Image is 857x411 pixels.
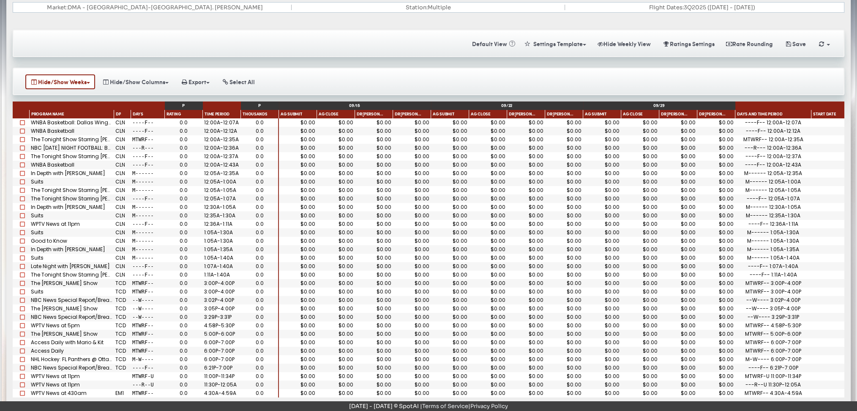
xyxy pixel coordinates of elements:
[25,74,95,89] button: Hide/Show Weeks
[699,145,734,151] div: $0.00
[182,104,185,108] span: P
[508,145,543,151] div: $0.00
[735,186,811,195] div: M------ 12:05A-1:05A
[735,127,811,135] div: ----F-- 12:00A-12:12A
[30,169,114,178] div: In Depth with [PERSON_NAME]
[30,186,114,195] div: The Tonight Show Starring [PERSON_NAME]
[19,5,292,10] div: DMA - [GEOGRAPHIC_DATA]-[GEOGRAPHIC_DATA]. [PERSON_NAME]
[432,120,467,125] div: $0.00
[204,120,239,125] div: 12:00A-12:07A
[699,196,734,201] div: $0.00
[547,112,576,118] span: DR [PERSON_NAME]
[132,188,163,193] div: M------
[735,364,811,372] div: ----F-- 6:21P-7:00P
[318,145,353,151] div: $0.00
[432,162,467,167] div: $0.00
[30,211,114,220] div: Suits
[622,171,658,176] div: $0.00
[30,220,114,228] div: WPTV News at 11pm
[30,347,114,355] div: Access Daily
[469,110,507,118] div: Agency Close 09/22
[470,154,505,159] div: $0.00
[217,74,260,89] button: Select All
[258,104,261,108] span: P
[166,205,201,210] div: 0.0
[508,120,543,125] div: $0.00
[30,288,114,296] div: Suits
[583,110,621,118] div: Agency Submit 09/29
[176,74,215,89] button: Export
[735,254,811,262] div: M------ 1:05A-1:40A
[622,188,658,193] div: $0.00
[394,137,429,142] div: $0.00
[319,112,338,118] span: AG Close
[699,112,728,118] span: DR [PERSON_NAME]
[115,129,129,134] div: CLN
[470,162,505,167] div: $0.00
[657,36,720,51] button: Ratings Settings
[166,154,201,159] div: 0.0
[546,188,581,193] div: $0.00
[509,112,538,118] span: DR [PERSON_NAME]
[394,179,429,184] div: $0.00
[546,196,581,201] div: $0.00
[735,288,811,296] div: MTWRF-- 3:00P-4:00P
[204,145,239,151] div: 12:00A-12:36A
[30,262,114,271] div: Late Night with [PERSON_NAME]
[697,110,735,118] div: Direct Close 09/29
[115,145,129,151] div: CLN
[30,338,114,347] div: Access Daily with Mario & Kit
[394,162,429,167] div: $0.00
[811,110,849,118] div: Start Date
[546,179,581,184] div: $0.00
[355,110,393,118] div: Direct Submit 09/15
[519,36,591,51] button: Settings Template
[30,304,114,313] div: The [PERSON_NAME] Show
[356,179,391,184] div: $0.00
[735,338,811,347] div: MTWRF-- 6:00P-7:00P
[659,110,697,118] div: Direct Submit 09/29
[433,112,454,118] span: AG Submit
[699,179,734,184] div: $0.00
[318,154,353,159] div: $0.00
[735,330,811,338] div: MTWRF-- 5:00P-6:00P
[735,389,811,397] div: MTWRF-- 4:30A-4:59A
[813,112,836,118] span: Start Date
[166,188,201,193] div: 0.0
[30,245,114,254] div: In Depth with [PERSON_NAME]
[115,188,129,193] div: CLN
[166,179,201,184] div: 0.0
[470,171,505,176] div: $0.00
[242,137,277,142] div: 0.0
[584,120,620,125] div: $0.00
[565,5,838,10] div: 3Q2025 ([DATE] - [DATE])
[432,137,467,142] div: $0.00
[660,171,696,176] div: $0.00
[546,120,581,125] div: $0.00
[422,403,468,410] a: Terms of Service
[660,154,696,159] div: $0.00
[735,262,811,271] div: ----F-- 1:07A-1:40A
[280,188,315,193] div: $0.00
[432,179,467,184] div: $0.00
[115,162,129,167] div: CLN
[30,118,114,127] div: WNBA Basketball: Dallas Wings at Golden State Valkyries
[394,196,429,201] div: $0.00
[394,154,429,159] div: $0.00
[699,129,734,134] div: $0.00
[242,162,277,167] div: 0.0
[546,171,581,176] div: $0.00
[204,188,239,193] div: 12:05A-1:05A
[622,179,658,184] div: $0.00
[242,120,277,125] div: 0.0
[622,154,658,159] div: $0.00
[699,162,734,167] div: $0.00
[204,171,239,176] div: 12:05A-12:35A
[735,195,811,203] div: ----F-- 12:05A-1:07A
[660,188,696,193] div: $0.00
[622,129,658,134] div: $0.00
[508,137,543,142] div: $0.00
[242,171,277,176] div: 0.0
[508,188,543,193] div: $0.00
[242,188,277,193] div: 0.0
